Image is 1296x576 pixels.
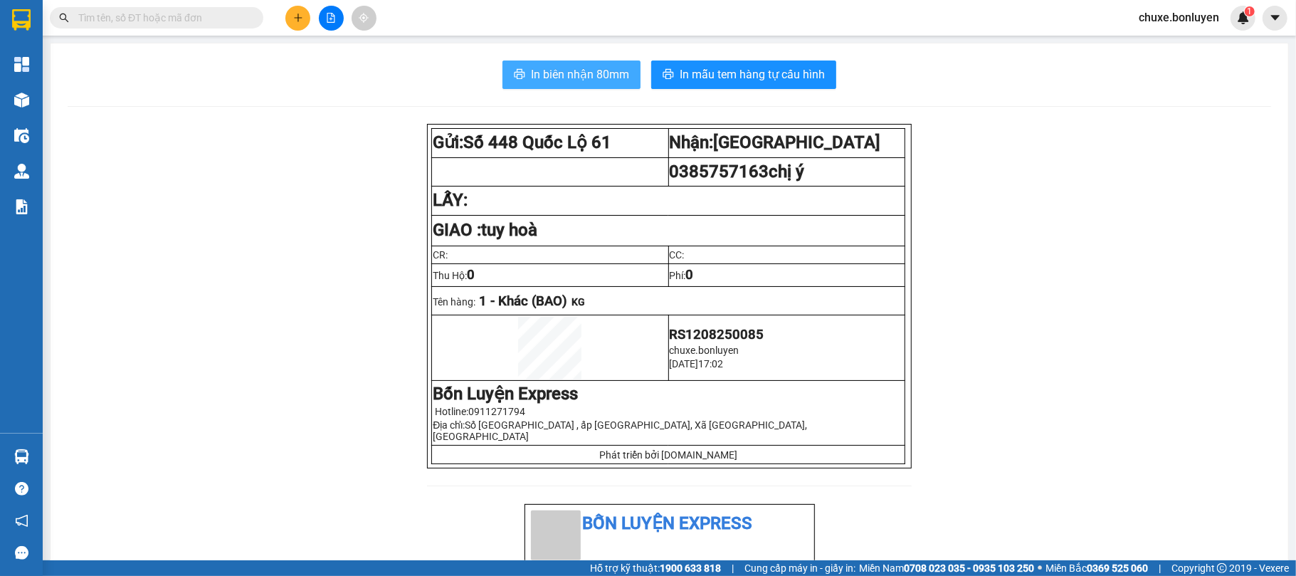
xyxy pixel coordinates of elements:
span: Số [GEOGRAPHIC_DATA] , ấp [GEOGRAPHIC_DATA], Xã [GEOGRAPHIC_DATA], [GEOGRAPHIC_DATA] [433,419,807,442]
img: warehouse-icon [14,128,29,143]
span: caret-down [1269,11,1282,24]
span: chị ý [769,162,805,182]
span: Cung cấp máy in - giấy in: [744,560,855,576]
span: message [15,546,28,560]
img: logo-vxr [12,9,31,31]
span: ⚪️ [1038,565,1042,571]
button: aim [352,6,376,31]
span: Miền Nam [859,560,1034,576]
span: In mẫu tem hàng tự cấu hình [680,66,825,83]
strong: Nhận: [670,132,881,152]
span: printer [663,68,674,82]
strong: Bốn Luyện Express [433,384,578,404]
span: | [732,560,734,576]
p: Tên hàng: [433,293,903,309]
td: Phí: [668,264,905,287]
input: Tìm tên, số ĐT hoặc mã đơn [78,10,246,26]
span: Số 448 Quốc Lộ 61 [463,132,611,152]
button: printerIn biên nhận 80mm [502,61,641,89]
img: solution-icon [14,199,29,214]
span: aim [359,13,369,23]
span: notification [15,514,28,528]
span: printer [514,68,525,82]
span: file-add [326,13,336,23]
img: dashboard-icon [14,57,29,72]
span: chuxe.bonluyen [1127,9,1231,26]
span: RS1208250085 [670,327,764,342]
span: 0 [686,267,694,283]
img: icon-new-feature [1237,11,1250,24]
span: KG [571,296,585,308]
strong: LẤY: [433,190,468,210]
button: file-add [319,6,344,31]
span: chuxe.bonluyen [670,345,739,356]
td: CC: [668,246,905,264]
span: Hotline: [435,406,525,417]
strong: Gửi: [433,132,611,152]
sup: 1 [1245,6,1255,16]
strong: 0369 525 060 [1087,562,1148,574]
button: plus [285,6,310,31]
strong: 1900 633 818 [660,562,721,574]
img: warehouse-icon [14,449,29,464]
strong: GIAO : [433,220,537,240]
td: Phát triển bởi [DOMAIN_NAME] [432,446,905,464]
span: 1 - Khác (BAO) [479,293,567,309]
span: 1 [1247,6,1252,16]
img: warehouse-icon [14,164,29,179]
td: CR: [432,246,668,264]
li: Bốn Luyện Express [531,510,808,538]
span: Hỗ trợ kỹ thuật: [590,560,721,576]
span: [DATE] [670,358,699,370]
span: 0 [467,267,475,283]
span: | [1159,560,1161,576]
strong: 0708 023 035 - 0935 103 250 [904,562,1034,574]
button: printerIn mẫu tem hàng tự cấu hình [651,61,836,89]
span: tuy hoà [481,220,537,240]
span: copyright [1217,563,1227,573]
span: Miền Bắc [1045,560,1148,576]
img: warehouse-icon [14,93,29,108]
span: plus [293,13,303,23]
button: caret-down [1263,6,1287,31]
span: 17:02 [699,358,724,370]
span: 0385757163 [670,162,805,182]
span: [GEOGRAPHIC_DATA] [714,132,881,152]
span: question-circle [15,482,28,496]
span: search [59,13,69,23]
span: Địa chỉ: [433,419,807,442]
span: 0911271794 [468,406,525,417]
span: In biên nhận 80mm [531,66,629,83]
td: Thu Hộ: [432,264,668,287]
